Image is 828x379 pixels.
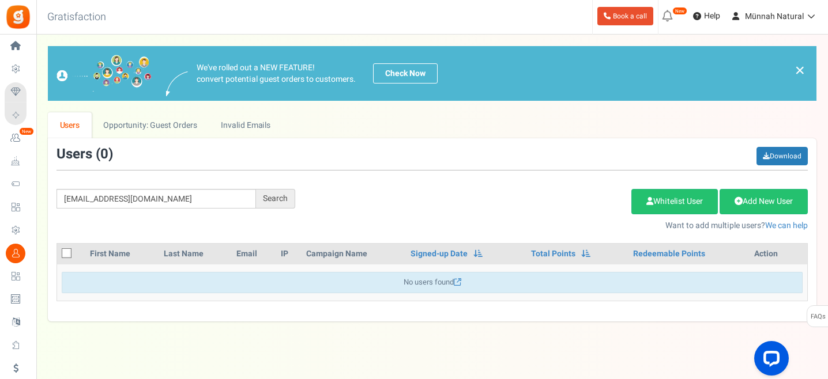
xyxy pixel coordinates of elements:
a: Check Now [373,63,438,84]
p: Want to add multiple users? [313,220,808,232]
div: Search [256,189,295,209]
a: Whitelist User [631,189,718,214]
a: New [5,128,31,148]
div: No users found [62,272,803,293]
th: Campaign Name [302,244,406,264]
span: Münnah Natural [745,10,804,22]
a: Signed-up Date [411,248,468,260]
a: Add New User [720,189,808,214]
a: Users [48,112,92,138]
h3: Users ( ) [57,147,113,162]
em: New [672,7,687,15]
a: Download [757,147,808,165]
a: Total Points [531,248,575,260]
a: Invalid Emails [209,112,283,138]
th: Action [750,244,807,264]
span: Help [701,10,720,22]
img: images [166,71,188,96]
h3: Gratisfaction [35,6,119,29]
p: We've rolled out a NEW FEATURE! convert potential guest orders to customers. [197,62,356,85]
a: Redeemable Points [633,248,705,260]
a: Opportunity: Guest Orders [92,112,209,138]
th: Email [232,244,276,264]
a: We can help [765,219,808,232]
input: Search by email or name [57,189,256,209]
th: First Name [85,244,159,264]
span: FAQs [810,306,826,328]
img: images [57,55,152,92]
a: Book a call [597,7,653,25]
img: Gratisfaction [5,4,31,30]
span: 0 [100,144,108,164]
a: × [795,63,805,77]
th: Last Name [159,244,232,264]
em: New [19,127,34,135]
th: IP [276,244,301,264]
a: Help [688,7,725,25]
